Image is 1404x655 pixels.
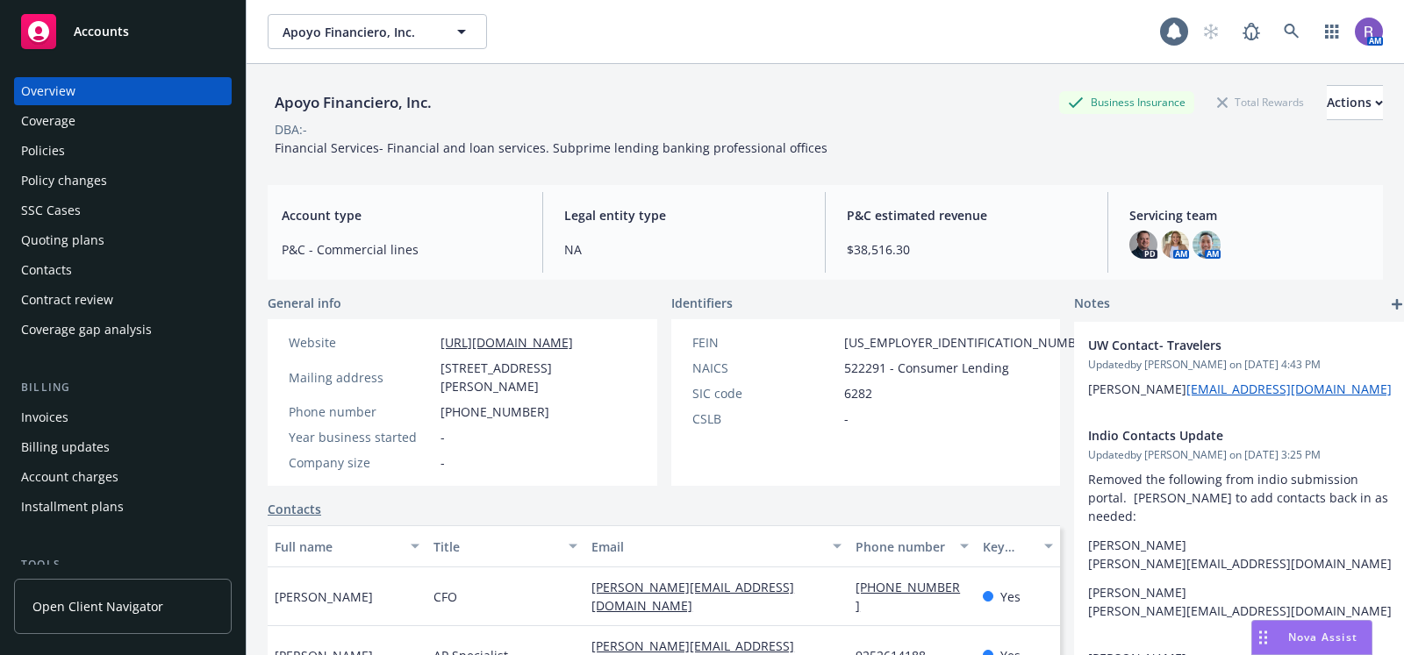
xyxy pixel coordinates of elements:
[74,25,129,39] span: Accounts
[1193,231,1221,259] img: photo
[275,587,373,606] span: [PERSON_NAME]
[21,77,75,105] div: Overview
[14,77,232,105] a: Overview
[433,538,559,556] div: Title
[14,7,232,56] a: Accounts
[564,240,804,259] span: NA
[14,196,232,224] a: SSC Cases
[976,525,1060,567] button: Key contact
[856,538,949,556] div: Phone number
[584,525,849,567] button: Email
[1088,447,1393,463] span: Updated by [PERSON_NAME] on [DATE] 3:25 PM
[441,402,549,421] span: [PHONE_NUMBER]
[1274,14,1309,49] a: Search
[14,137,232,165] a: Policies
[21,316,152,344] div: Coverage gap analysis
[1193,14,1228,49] a: Start snowing
[1000,587,1021,606] span: Yes
[14,226,232,254] a: Quoting plans
[1088,381,1392,397] span: [PERSON_NAME]
[14,316,232,344] a: Coverage gap analysis
[1288,630,1357,644] span: Nova Assist
[268,294,341,312] span: General info
[1251,620,1372,655] button: Nova Assist
[21,196,81,224] div: SSC Cases
[289,402,433,421] div: Phone number
[849,525,975,567] button: Phone number
[275,139,827,156] span: Financial Services- Financial and loan services. Subprime lending banking professional offices
[671,294,733,312] span: Identifiers
[433,587,457,606] span: CFO
[14,256,232,284] a: Contacts
[1088,357,1393,373] span: Updated by [PERSON_NAME] on [DATE] 4:43 PM
[844,409,849,428] span: -
[844,333,1095,352] span: [US_EMPLOYER_IDENTIFICATION_NUMBER]
[268,91,439,114] div: Apoyo Financiero, Inc.
[591,538,822,556] div: Email
[21,226,104,254] div: Quoting plans
[1314,14,1350,49] a: Switch app
[1234,14,1269,49] a: Report a Bug
[1074,294,1110,315] span: Notes
[282,240,521,259] span: P&C - Commercial lines
[564,206,804,224] span: Legal entity type
[692,333,837,352] div: FEIN
[441,428,445,446] span: -
[21,107,75,135] div: Coverage
[268,500,321,518] a: Contacts
[983,538,1034,556] div: Key contact
[268,525,426,567] button: Full name
[1088,583,1393,620] p: [PERSON_NAME] [PERSON_NAME][EMAIL_ADDRESS][DOMAIN_NAME]
[1161,231,1189,259] img: photo
[591,579,794,614] a: [PERSON_NAME][EMAIL_ADDRESS][DOMAIN_NAME]
[441,359,636,395] span: [STREET_ADDRESS][PERSON_NAME]
[426,525,585,567] button: Title
[289,368,433,387] div: Mailing address
[21,167,107,195] div: Policy changes
[847,240,1086,259] span: $38,516.30
[275,120,307,139] div: DBA: -
[21,256,72,284] div: Contacts
[1327,85,1383,120] button: Actions
[1088,536,1393,573] p: [PERSON_NAME] [PERSON_NAME][EMAIL_ADDRESS][DOMAIN_NAME]
[1129,206,1369,224] span: Servicing team
[844,384,872,402] span: 6282
[441,453,445,472] span: -
[1208,91,1313,113] div: Total Rewards
[692,359,837,377] div: NAICS
[14,493,232,521] a: Installment plans
[844,359,1009,377] span: 522291 - Consumer Lending
[21,493,124,521] div: Installment plans
[14,286,232,314] a: Contract review
[14,463,232,491] a: Account charges
[14,107,232,135] a: Coverage
[1186,381,1392,397] a: [EMAIL_ADDRESS][DOMAIN_NAME]
[282,206,521,224] span: Account type
[856,579,960,614] a: [PHONE_NUMBER]
[14,403,232,431] a: Invoices
[1088,426,1348,445] span: Indio Contacts Update
[21,403,68,431] div: Invoices
[289,333,433,352] div: Website
[289,453,433,472] div: Company size
[268,14,487,49] button: Apoyo Financiero, Inc.
[21,137,65,165] div: Policies
[692,384,837,402] div: SIC code
[14,556,232,573] div: Tools
[21,286,113,314] div: Contract review
[692,409,837,428] div: CSLB
[14,379,232,396] div: Billing
[1252,621,1274,654] div: Drag to move
[1327,86,1383,119] div: Actions
[1088,336,1348,354] span: UW Contact- Travelers
[283,23,434,41] span: Apoyo Financiero, Inc.
[32,597,163,616] span: Open Client Navigator
[1059,91,1194,113] div: Business Insurance
[14,167,232,195] a: Policy changes
[1088,470,1393,525] p: Removed the following from indio submission portal. [PERSON_NAME] to add contacts back in as needed:
[275,538,400,556] div: Full name
[289,428,433,446] div: Year business started
[1129,231,1157,259] img: photo
[21,433,110,461] div: Billing updates
[441,334,573,351] a: [URL][DOMAIN_NAME]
